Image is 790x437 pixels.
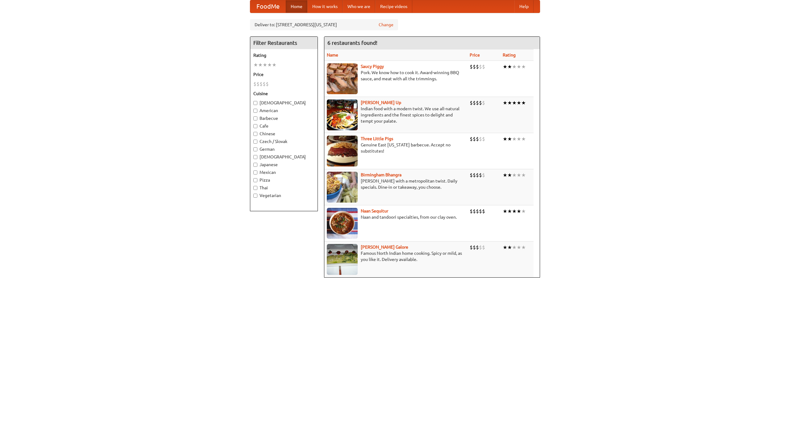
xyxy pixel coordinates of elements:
[470,63,473,70] li: $
[473,244,476,251] li: $
[253,154,314,160] label: [DEMOGRAPHIC_DATA]
[253,178,257,182] input: Pizza
[517,63,521,70] li: ★
[253,186,257,190] input: Thai
[473,136,476,142] li: $
[253,163,257,167] input: Japanese
[476,136,479,142] li: $
[482,99,485,106] li: $
[517,136,521,142] li: ★
[343,0,375,13] a: Who we are
[253,71,314,78] h5: Price
[503,63,507,70] li: ★
[327,40,377,46] ng-pluralize: 6 restaurants found!
[473,63,476,70] li: $
[253,132,257,136] input: Chinese
[479,172,482,179] li: $
[327,136,358,166] img: littlepigs.jpg
[482,244,485,251] li: $
[512,63,517,70] li: ★
[470,53,480,57] a: Price
[507,136,512,142] li: ★
[361,136,393,141] a: Three Little Pigs
[503,208,507,215] li: ★
[482,208,485,215] li: $
[327,172,358,203] img: bhangra.jpg
[327,142,465,154] p: Genuine East [US_STATE] barbecue. Accept no substitutes!
[253,194,257,198] input: Vegetarian
[327,214,465,220] p: Naan and tandoori specialties, from our clay oven.
[253,90,314,97] h5: Cuisine
[476,172,479,179] li: $
[503,53,516,57] a: Rating
[517,99,521,106] li: ★
[307,0,343,13] a: How it works
[521,244,526,251] li: ★
[517,208,521,215] li: ★
[253,147,257,151] input: German
[470,172,473,179] li: $
[470,99,473,106] li: $
[250,19,398,30] div: Deliver to: [STREET_ADDRESS][US_STATE]
[253,131,314,137] label: Chinese
[327,244,358,275] img: currygalore.jpg
[260,81,263,87] li: $
[327,69,465,82] p: Pork. We know how to cook it. Award-winning BBQ sauce, and meat with all the trimmings.
[327,53,338,57] a: Name
[507,208,512,215] li: ★
[327,250,465,263] p: Famous North Indian home cooking. Spicy or mild, as you like it. Delivery available.
[503,99,507,106] li: ★
[507,63,512,70] li: ★
[476,208,479,215] li: $
[476,63,479,70] li: $
[512,99,517,106] li: ★
[517,244,521,251] li: ★
[512,208,517,215] li: ★
[253,140,257,144] input: Czech / Slovak
[253,170,257,174] input: Mexican
[503,244,507,251] li: ★
[253,124,257,128] input: Cafe
[253,115,314,121] label: Barbecue
[470,208,473,215] li: $
[253,109,257,113] input: American
[361,172,401,177] a: Birmingham Bhangra
[512,172,517,179] li: ★
[479,99,482,106] li: $
[521,136,526,142] li: ★
[272,61,276,68] li: ★
[521,208,526,215] li: ★
[253,146,314,152] label: German
[267,61,272,68] li: ★
[253,116,257,120] input: Barbecue
[253,81,256,87] li: $
[361,64,384,69] a: Saucy Piggy
[253,52,314,58] h5: Rating
[476,99,479,106] li: $
[253,155,257,159] input: [DEMOGRAPHIC_DATA]
[473,208,476,215] li: $
[253,185,314,191] label: Thai
[507,172,512,179] li: ★
[361,245,408,250] a: [PERSON_NAME] Galore
[470,136,473,142] li: $
[361,100,401,105] a: [PERSON_NAME] Up
[507,99,512,106] li: ★
[470,244,473,251] li: $
[263,61,267,68] li: ★
[327,208,358,239] img: naansequitur.jpg
[253,107,314,114] label: American
[521,172,526,179] li: ★
[507,244,512,251] li: ★
[253,100,314,106] label: [DEMOGRAPHIC_DATA]
[482,172,485,179] li: $
[327,178,465,190] p: [PERSON_NAME] with a metropolitan twist. Daily specials. Dine-in or takeaway, you choose.
[263,81,266,87] li: $
[482,136,485,142] li: $
[250,0,286,13] a: FoodMe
